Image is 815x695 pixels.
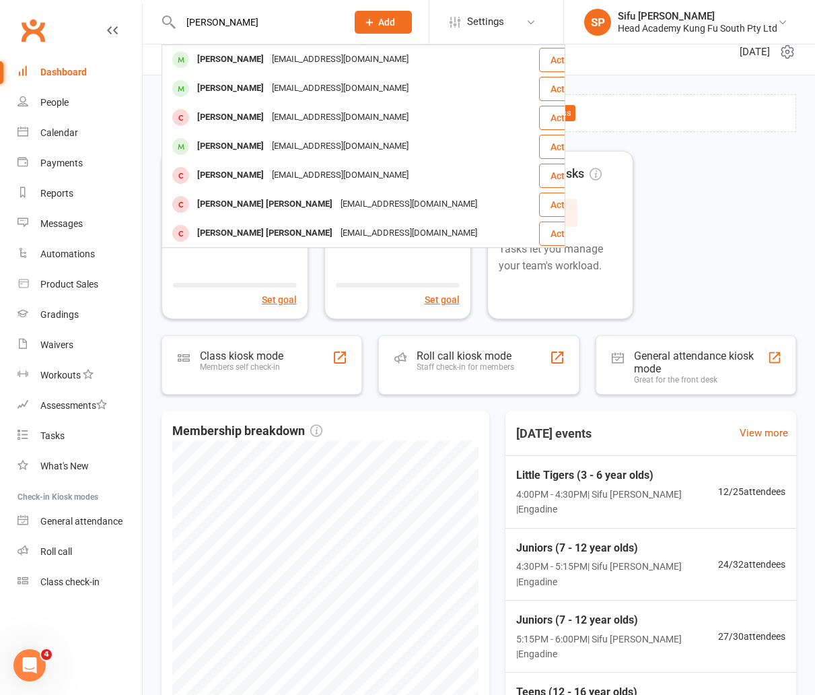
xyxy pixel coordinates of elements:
div: General attendance [40,516,122,527]
a: Waivers [17,330,142,360]
button: Set goal [262,292,297,307]
div: [EMAIL_ADDRESS][DOMAIN_NAME] [268,108,413,127]
button: Actions [539,106,606,130]
div: Dashboard [40,67,87,77]
div: Payments [40,158,83,168]
span: Settings [467,7,504,37]
a: Automations [17,239,142,269]
div: Members self check-in [200,362,283,372]
span: 24 / 32 attendees [718,557,785,572]
span: 27 / 30 attendees [718,629,785,644]
div: Automations [40,249,95,259]
a: Assessments [17,391,142,421]
div: Waivers [40,339,73,350]
div: Roll call [40,546,72,557]
span: 5:15PM - 6:00PM | Sifu [PERSON_NAME] | Engadine [516,632,718,662]
button: Set goal [425,292,460,307]
div: Head Academy Kung Fu South Pty Ltd [618,22,777,34]
button: Actions [539,135,606,159]
span: Membership breakdown [172,422,322,441]
span: Juniors (7 - 12 year olds) [516,539,718,557]
span: 4:00PM - 4:30PM | Sifu [PERSON_NAME] | Engadine [516,487,718,517]
div: Tasks [40,430,65,441]
a: Workouts [17,360,142,391]
div: Product Sales [40,279,98,290]
iframe: Intercom live chat [13,649,46,682]
a: People [17,88,142,118]
button: Actions [539,193,606,217]
div: SP [584,9,611,36]
span: 4:30PM - 5:15PM | Sifu [PERSON_NAME] | Engadine [516,559,718,589]
div: People [40,97,69,108]
a: Product Sales [17,269,142,300]
span: Add [378,17,395,28]
div: Workouts [40,370,81,380]
a: Reports [17,178,142,209]
h3: [DATE] events [505,422,602,446]
div: Assessments [40,400,107,411]
div: Class check-in [40,576,100,587]
div: Gradings [40,309,79,320]
a: Tasks [17,421,142,451]
div: What's New [40,461,89,471]
a: Dashboard [17,57,142,88]
div: [EMAIL_ADDRESS][DOMAIN_NAME] [336,224,481,243]
span: [DATE] [740,44,770,60]
span: 4 [41,649,52,660]
button: Actions [539,222,606,246]
p: Tasks let you manage your team's workload. [499,240,623,275]
div: [EMAIL_ADDRESS][DOMAIN_NAME] [268,166,413,185]
a: General attendance kiosk mode [17,506,142,537]
a: Gradings [17,300,142,330]
button: Add [355,11,412,34]
div: Roll call kiosk mode [417,350,514,362]
div: [PERSON_NAME] [193,166,268,185]
a: Roll call [17,537,142,567]
div: Great for the front desk [634,375,768,385]
div: [PERSON_NAME] [193,79,268,98]
a: What's New [17,451,142,482]
div: Class kiosk mode [200,350,283,362]
div: Messages [40,218,83,229]
a: View more [740,425,788,441]
div: [PERSON_NAME] [PERSON_NAME] [193,195,336,214]
a: Calendar [17,118,142,148]
a: Messages [17,209,142,239]
div: Staff check-in for members [417,362,514,372]
input: Search... [176,13,337,32]
button: Actions [539,48,606,72]
a: Class kiosk mode [17,567,142,597]
button: Actions [539,77,606,101]
div: Reports [40,188,73,199]
a: Clubworx [16,13,50,47]
div: [EMAIL_ADDRESS][DOMAIN_NAME] [268,50,413,69]
div: [EMAIL_ADDRESS][DOMAIN_NAME] [268,79,413,98]
div: Calendar [40,127,78,138]
div: [PERSON_NAME] [193,50,268,69]
div: General attendance kiosk mode [634,350,768,375]
div: [PERSON_NAME] [193,137,268,156]
div: [EMAIL_ADDRESS][DOMAIN_NAME] [268,137,413,156]
span: Juniors (7 - 12 year olds) [516,611,718,629]
div: [PERSON_NAME] [193,108,268,127]
button: Actions [539,164,606,188]
span: Little Tigers (3 - 6 year olds) [516,467,718,484]
div: [PERSON_NAME] [PERSON_NAME] [193,224,336,243]
div: [EMAIL_ADDRESS][DOMAIN_NAME] [336,195,481,214]
div: Sifu [PERSON_NAME] [618,10,777,22]
a: Payments [17,148,142,178]
span: 12 / 25 attendees [718,484,785,499]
